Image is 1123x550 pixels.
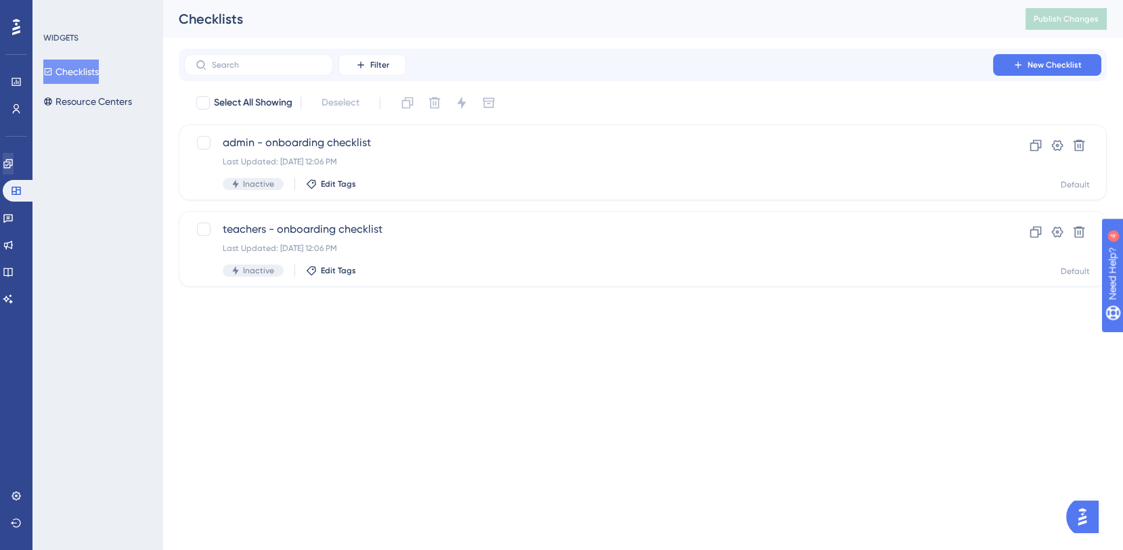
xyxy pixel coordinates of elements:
button: Publish Changes [1026,8,1107,30]
span: New Checklist [1028,60,1082,70]
div: WIDGETS [43,32,79,43]
button: Resource Centers [43,89,132,114]
span: teachers - onboarding checklist [223,221,954,237]
button: Edit Tags [306,265,356,276]
span: Inactive [243,179,274,189]
div: Checklists [179,9,992,28]
span: admin - onboarding checklist [223,135,954,151]
span: Deselect [322,95,359,111]
button: Checklists [43,60,99,84]
span: Edit Tags [321,179,356,189]
button: Edit Tags [306,179,356,189]
span: Filter [370,60,389,70]
button: Deselect [309,91,372,115]
div: Last Updated: [DATE] 12:06 PM [223,156,954,167]
span: Inactive [243,265,274,276]
span: Publish Changes [1034,14,1099,24]
input: Search [212,60,322,70]
div: Default [1061,179,1090,190]
span: Select All Showing [214,95,292,111]
span: Edit Tags [321,265,356,276]
div: Default [1061,266,1090,277]
span: Need Help? [32,3,85,20]
div: Last Updated: [DATE] 12:06 PM [223,243,954,254]
button: New Checklist [993,54,1101,76]
iframe: UserGuiding AI Assistant Launcher [1066,497,1107,537]
div: 4 [94,7,98,18]
button: Filter [338,54,406,76]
